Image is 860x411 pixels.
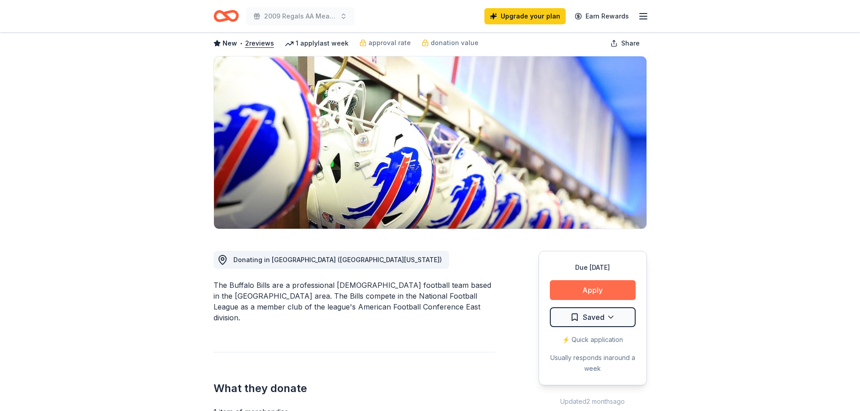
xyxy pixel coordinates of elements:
[246,7,354,25] button: 2009 Regals AA Meat Raffle Fundraiser
[550,280,636,300] button: Apply
[214,5,239,27] a: Home
[550,307,636,327] button: Saved
[368,37,411,48] span: approval rate
[550,352,636,374] div: Usually responds in around a week
[359,37,411,48] a: approval rate
[569,8,634,24] a: Earn Rewards
[264,11,336,22] span: 2009 Regals AA Meat Raffle Fundraiser
[245,38,274,49] button: 2reviews
[484,8,566,24] a: Upgrade your plan
[233,256,442,263] span: Donating in [GEOGRAPHIC_DATA] ([GEOGRAPHIC_DATA][US_STATE])
[239,40,242,47] span: •
[550,262,636,273] div: Due [DATE]
[539,396,647,407] div: Updated 2 months ago
[223,38,237,49] span: New
[431,37,479,48] span: donation value
[621,38,640,49] span: Share
[214,280,495,323] div: The Buffalo Bills are a professional [DEMOGRAPHIC_DATA] football team based in the [GEOGRAPHIC_DA...
[214,381,495,396] h2: What they donate
[422,37,479,48] a: donation value
[583,311,604,323] span: Saved
[214,56,646,229] img: Image for Buffalo Bills
[285,38,349,49] div: 1 apply last week
[603,34,647,52] button: Share
[550,334,636,345] div: ⚡️ Quick application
